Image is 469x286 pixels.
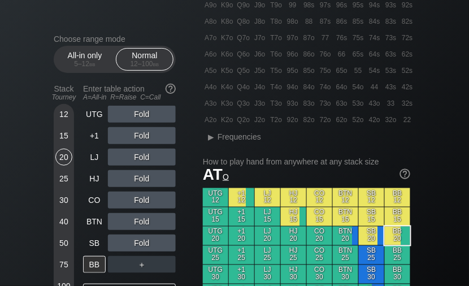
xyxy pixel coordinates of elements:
[385,188,410,207] div: BB 12
[55,170,72,187] div: 25
[255,246,280,265] div: LJ 25
[219,30,235,46] div: K7o
[268,63,284,79] div: T5o
[385,246,410,265] div: BB 25
[285,14,301,29] div: 98o
[318,79,333,95] div: 74o
[367,96,383,111] div: 43o
[285,30,301,46] div: 97o
[285,79,301,95] div: 94o
[334,63,350,79] div: 65o
[203,112,219,128] div: A2o
[399,14,415,29] div: 82s
[318,46,333,62] div: 76o
[367,112,383,128] div: 42o
[268,96,284,111] div: T3o
[385,227,410,245] div: BB 20
[334,46,350,62] div: 66
[223,170,229,182] span: o
[54,34,176,44] h2: Choose range mode
[268,46,284,62] div: T6o
[268,14,284,29] div: T8o
[367,79,383,95] div: 44
[285,96,301,111] div: 93o
[367,14,383,29] div: 84s
[301,96,317,111] div: 83o
[83,93,176,101] div: A=All-in R=Raise C=Call
[203,30,219,46] div: A7o
[383,79,399,95] div: 43s
[83,170,106,187] div: HJ
[219,63,235,79] div: K5o
[359,207,384,226] div: SB 15
[285,46,301,62] div: 96o
[383,63,399,79] div: 53s
[153,60,159,68] span: bb
[121,60,168,68] div: 12 – 100
[203,166,229,183] span: AT
[236,14,251,29] div: Q8o
[83,149,106,166] div: LJ
[367,30,383,46] div: 74s
[252,14,268,29] div: J8o
[252,79,268,95] div: J4o
[83,256,106,273] div: BB
[203,188,228,207] div: UTG 12
[203,227,228,245] div: UTG 20
[281,227,306,245] div: HJ 20
[252,46,268,62] div: J6o
[333,207,358,226] div: BTN 15
[318,63,333,79] div: 75o
[203,46,219,62] div: A6o
[55,149,72,166] div: 20
[55,256,72,273] div: 75
[203,265,228,284] div: UTG 30
[61,60,108,68] div: 5 – 12
[255,227,280,245] div: LJ 20
[399,63,415,79] div: 52s
[108,127,176,144] div: Fold
[252,30,268,46] div: J7o
[83,106,106,123] div: UTG
[108,170,176,187] div: Fold
[301,14,317,29] div: 88
[236,63,251,79] div: Q5o
[229,265,254,284] div: +1 30
[83,235,106,252] div: SB
[49,93,79,101] div: Tourney
[252,96,268,111] div: J3o
[55,127,72,144] div: 15
[318,112,333,128] div: 72o
[203,96,219,111] div: A3o
[367,46,383,62] div: 64s
[229,246,254,265] div: +1 25
[350,112,366,128] div: 52o
[334,96,350,111] div: 63o
[268,30,284,46] div: T7o
[204,130,219,144] div: ▸
[255,207,280,226] div: LJ 15
[333,265,358,284] div: BTN 30
[399,112,415,128] div: 22
[164,83,177,95] img: help.32db89a4.svg
[108,106,176,123] div: Fold
[385,265,410,284] div: BB 30
[55,235,72,252] div: 50
[350,96,366,111] div: 53o
[83,192,106,209] div: CO
[203,207,228,226] div: UTG 15
[318,14,333,29] div: 87s
[281,265,306,284] div: HJ 30
[301,46,317,62] div: 86o
[119,49,171,70] div: Normal
[203,14,219,29] div: A8o
[350,30,366,46] div: 75s
[229,227,254,245] div: +1 20
[89,60,95,68] span: bb
[219,112,235,128] div: K2o
[301,63,317,79] div: 85o
[203,157,410,166] h2: How to play hand from anywhere at any stack size
[236,96,251,111] div: Q3o
[252,63,268,79] div: J5o
[203,246,228,265] div: UTG 25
